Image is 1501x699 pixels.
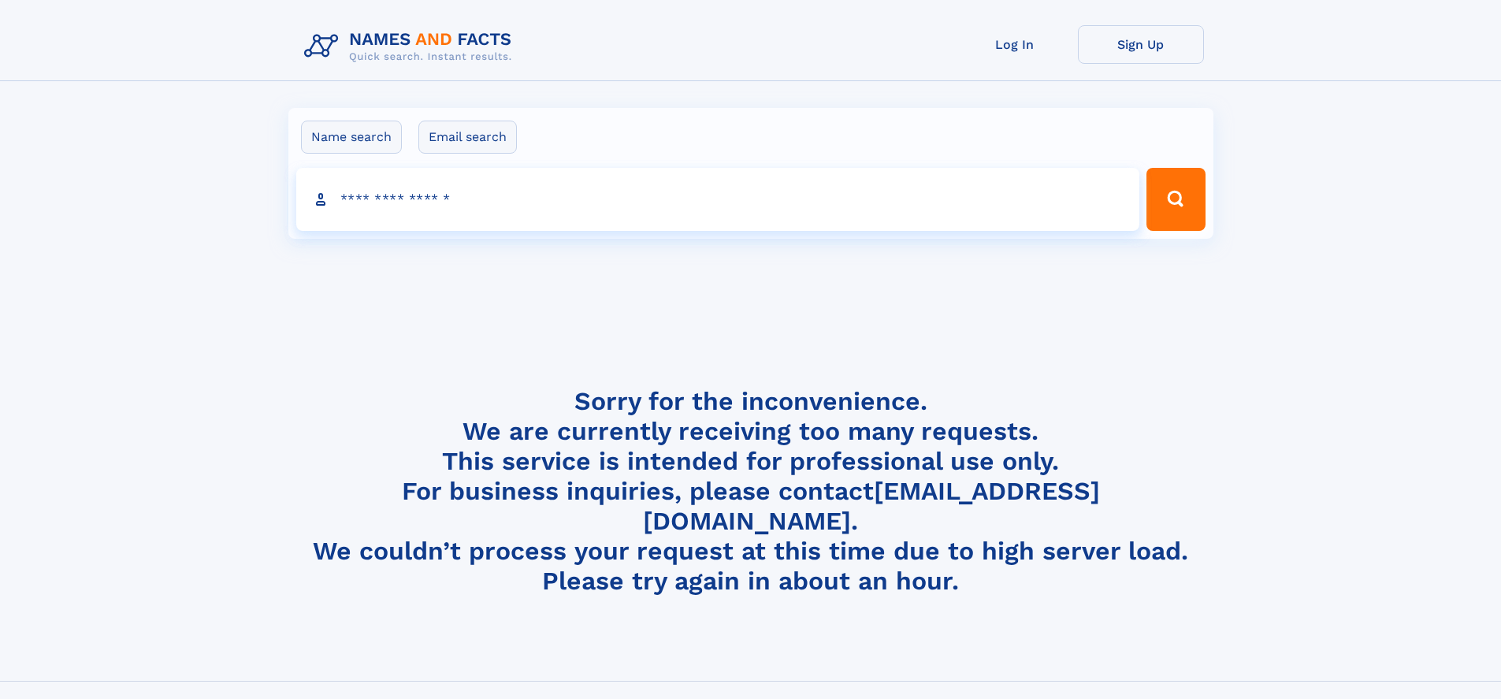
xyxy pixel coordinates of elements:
[301,121,402,154] label: Name search
[298,25,525,68] img: Logo Names and Facts
[1146,168,1205,231] button: Search Button
[643,476,1100,536] a: [EMAIL_ADDRESS][DOMAIN_NAME]
[418,121,517,154] label: Email search
[952,25,1078,64] a: Log In
[298,386,1204,597] h4: Sorry for the inconvenience. We are currently receiving too many requests. This service is intend...
[296,168,1140,231] input: search input
[1078,25,1204,64] a: Sign Up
